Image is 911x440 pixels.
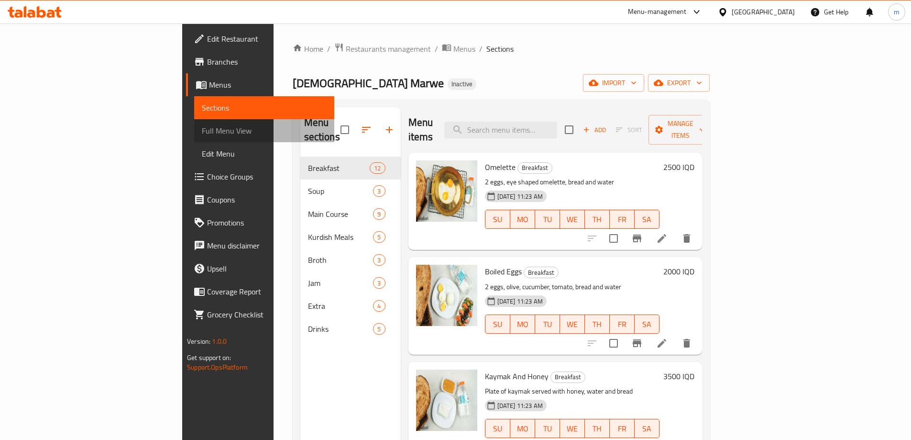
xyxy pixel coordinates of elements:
[194,142,334,165] a: Edit Menu
[510,210,535,229] button: MO
[635,210,659,229] button: SA
[373,185,385,197] div: items
[485,176,659,188] p: 2 eggs, eye shaped omelette, bread and water
[293,43,710,55] nav: breadcrumb
[524,267,559,278] div: Breakfast
[648,74,710,92] button: export
[510,419,535,438] button: MO
[489,317,506,331] span: SU
[485,369,549,384] span: Kaymak And Honey
[300,203,401,226] div: Main Course9
[194,119,334,142] a: Full Menu View
[559,120,579,140] span: Select section
[300,180,401,203] div: Soup3
[373,233,384,242] span: 5
[585,210,610,229] button: TH
[202,102,327,113] span: Sections
[485,264,522,279] span: Boiled Eggs
[444,122,557,138] input: search
[300,317,401,340] div: Drinks5
[589,317,606,331] span: TH
[209,79,327,90] span: Menus
[308,277,373,289] span: Jam
[186,280,334,303] a: Coverage Report
[564,422,581,436] span: WE
[346,43,431,55] span: Restaurants management
[517,162,552,174] div: Breakfast
[585,419,610,438] button: TH
[579,123,610,137] span: Add item
[648,115,713,145] button: Manage items
[514,422,531,436] span: MO
[186,188,334,211] a: Coupons
[373,231,385,243] div: items
[489,422,506,436] span: SU
[207,33,327,45] span: Edit Restaurant
[416,370,477,431] img: Kaymak And Honey
[656,233,668,244] a: Edit menu item
[207,217,327,228] span: Promotions
[663,265,694,278] h6: 2000 IQD
[539,422,556,436] span: TU
[663,370,694,383] h6: 3500 IQD
[308,208,373,220] div: Main Course
[207,171,327,182] span: Choice Groups
[564,317,581,331] span: WE
[373,302,384,311] span: 4
[448,80,476,88] span: Inactive
[207,286,327,297] span: Coverage Report
[308,185,373,197] div: Soup
[373,279,384,288] span: 3
[202,125,327,136] span: Full Menu View
[585,315,610,334] button: TH
[675,227,698,250] button: delete
[308,231,373,243] div: Kurdish Meals
[373,323,385,335] div: items
[485,419,510,438] button: SU
[489,213,506,226] span: SU
[373,325,384,334] span: 5
[656,118,705,142] span: Manage items
[564,213,581,226] span: WE
[675,332,698,355] button: delete
[187,335,210,348] span: Version:
[207,240,327,251] span: Menu disclaimer
[610,210,635,229] button: FR
[638,422,656,436] span: SA
[373,300,385,312] div: items
[485,160,516,174] span: Omelette
[485,385,659,397] p: Plate of kaymak served with honey, water and bread
[308,323,373,335] div: Drinks
[485,281,659,293] p: 2 eggs, olive, cucumber, tomato, bread and water
[416,265,477,326] img: Boiled Eggs
[207,194,327,205] span: Coupons
[560,210,585,229] button: WE
[638,317,656,331] span: SA
[187,351,231,364] span: Get support on:
[635,419,659,438] button: SA
[334,43,431,55] a: Restaurants management
[494,192,547,201] span: [DATE] 11:23 AM
[583,74,644,92] button: import
[416,160,477,222] img: Omelette
[486,43,514,55] span: Sections
[373,187,384,196] span: 3
[604,228,624,248] span: Select to update
[614,213,631,226] span: FR
[591,77,637,89] span: import
[485,210,510,229] button: SU
[614,422,631,436] span: FR
[186,50,334,73] a: Branches
[186,303,334,326] a: Grocery Checklist
[610,315,635,334] button: FR
[300,271,401,294] div: Jam3
[207,263,327,274] span: Upsell
[894,7,900,17] span: m
[514,213,531,226] span: MO
[448,79,476,90] div: Inactive
[370,162,385,174] div: items
[589,213,606,226] span: TH
[535,419,560,438] button: TU
[626,227,648,250] button: Branch-specific-item
[186,73,334,96] a: Menus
